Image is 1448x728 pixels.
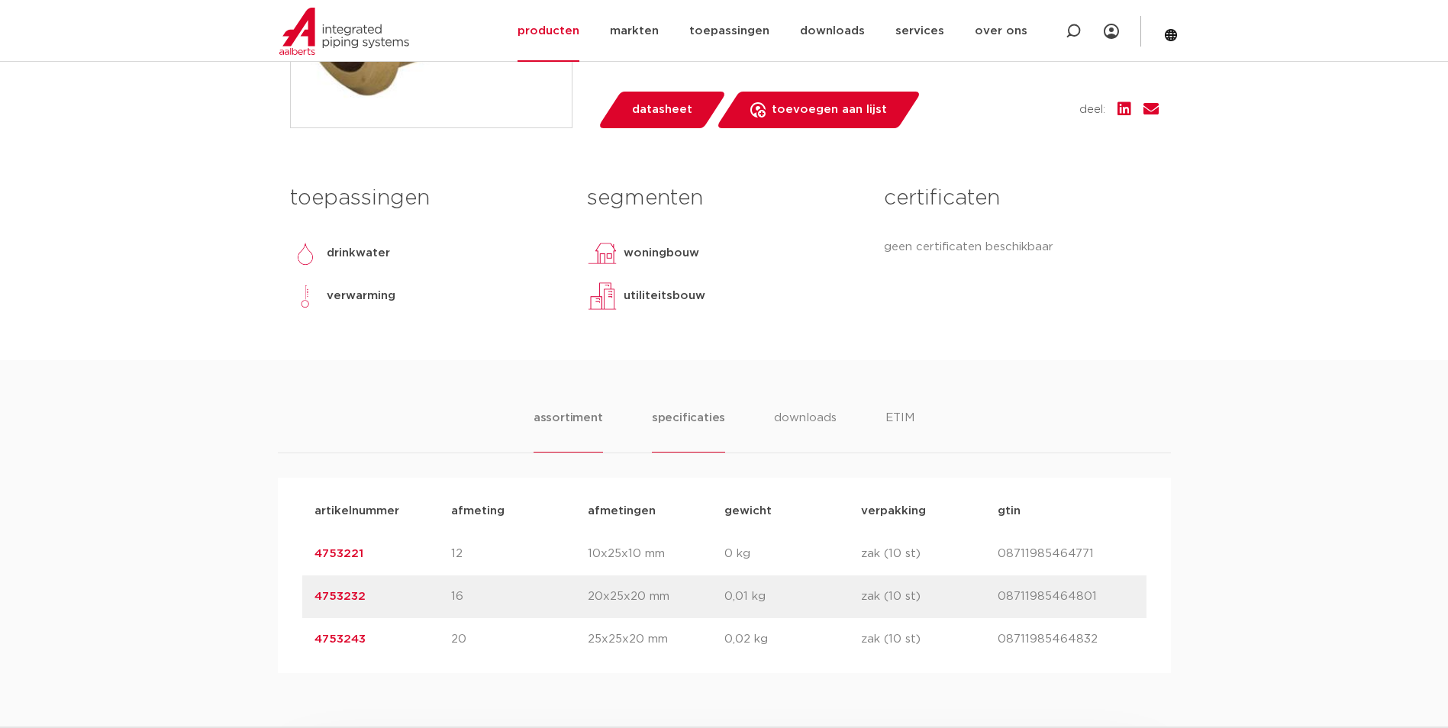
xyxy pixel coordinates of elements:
[534,409,603,453] li: assortiment
[451,545,588,563] p: 12
[588,588,724,606] p: 20x25x20 mm
[597,92,727,128] a: datasheet
[451,502,588,520] p: afmeting
[998,630,1134,649] p: 08711985464832
[587,238,618,269] img: woningbouw
[724,545,861,563] p: 0 kg
[314,548,363,559] a: 4753221
[587,281,618,311] img: utiliteitsbouw
[861,502,998,520] p: verpakking
[724,588,861,606] p: 0,01 kg
[772,98,887,122] span: toevoegen aan lijst
[724,630,861,649] p: 0,02 kg
[998,588,1134,606] p: 08711985464801
[884,183,1158,214] h3: certificaten
[588,502,724,520] p: afmetingen
[1079,101,1105,119] span: deel:
[998,545,1134,563] p: 08711985464771
[588,545,724,563] p: 10x25x10 mm
[884,238,1158,256] p: geen certificaten beschikbaar
[588,630,724,649] p: 25x25x20 mm
[885,409,914,453] li: ETIM
[632,98,692,122] span: datasheet
[314,502,451,520] p: artikelnummer
[290,281,321,311] img: verwarming
[327,287,395,305] p: verwarming
[861,630,998,649] p: zak (10 st)
[624,244,699,263] p: woningbouw
[327,244,390,263] p: drinkwater
[861,588,998,606] p: zak (10 st)
[652,409,725,453] li: specificaties
[314,633,366,645] a: 4753243
[624,287,705,305] p: utiliteitsbouw
[587,183,861,214] h3: segmenten
[290,183,564,214] h3: toepassingen
[314,591,366,602] a: 4753232
[861,545,998,563] p: zak (10 st)
[290,238,321,269] img: drinkwater
[774,409,837,453] li: downloads
[998,502,1134,520] p: gtin
[451,630,588,649] p: 20
[451,588,588,606] p: 16
[724,502,861,520] p: gewicht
